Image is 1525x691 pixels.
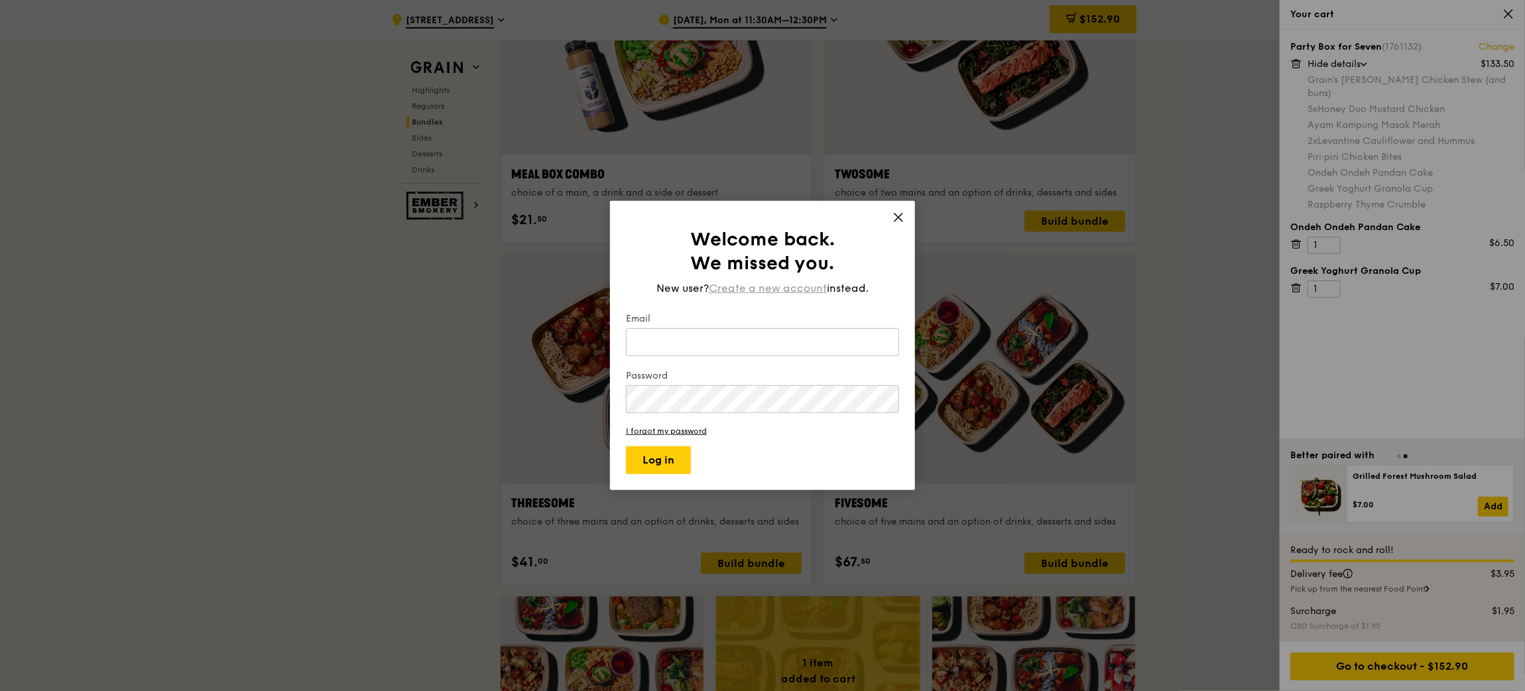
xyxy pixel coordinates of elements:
span: Create a new account [709,281,827,296]
span: New user? [656,282,709,294]
label: Password [626,369,899,383]
h1: Welcome back. We missed you. [626,227,899,275]
span: instead. [827,282,869,294]
button: Log in [626,446,691,474]
a: I forgot my password [626,426,899,436]
label: Email [626,312,899,326]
